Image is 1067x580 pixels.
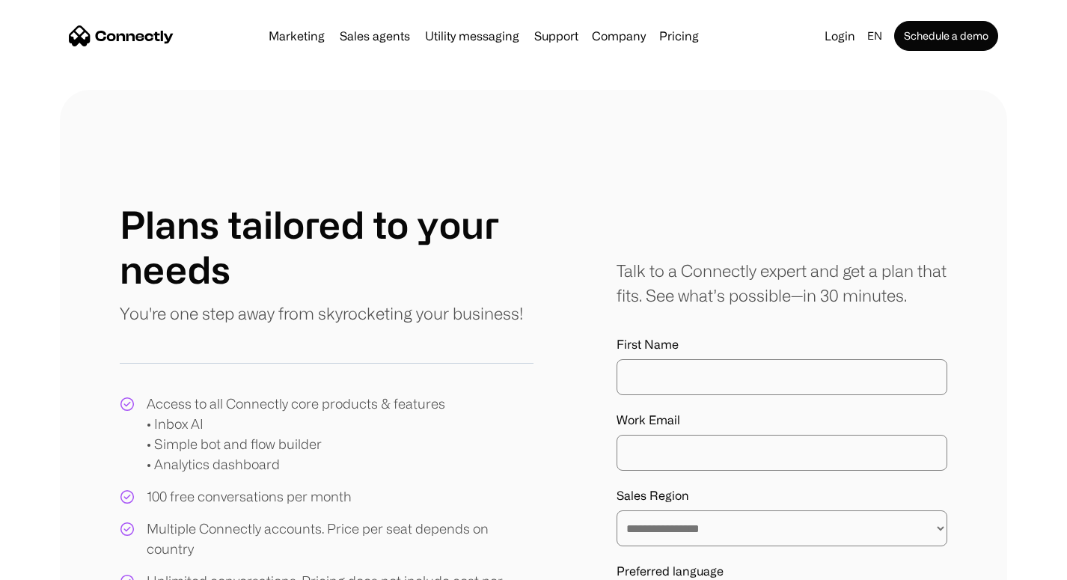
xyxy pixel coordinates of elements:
div: Company [592,25,646,46]
div: Access to all Connectly core products & features • Inbox AI • Simple bot and flow builder • Analy... [147,394,445,474]
a: home [69,25,174,47]
ul: Language list [30,554,90,575]
a: Login [819,25,861,46]
div: en [867,25,882,46]
label: Preferred language [617,564,947,579]
p: You're one step away from skyrocketing your business! [120,301,523,326]
div: Multiple Connectly accounts. Price per seat depends on country [147,519,533,559]
a: Schedule a demo [894,21,998,51]
div: en [861,25,891,46]
div: Talk to a Connectly expert and get a plan that fits. See what’s possible—in 30 minutes. [617,258,947,308]
h1: Plans tailored to your needs [120,202,533,292]
aside: Language selected: English [15,552,90,575]
label: Work Email [617,413,947,427]
a: Utility messaging [419,30,525,42]
a: Marketing [263,30,331,42]
div: 100 free conversations per month [147,486,352,507]
label: Sales Region [617,489,947,503]
a: Sales agents [334,30,416,42]
div: Company [587,25,650,46]
a: Pricing [653,30,705,42]
a: Support [528,30,584,42]
label: First Name [617,338,947,352]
